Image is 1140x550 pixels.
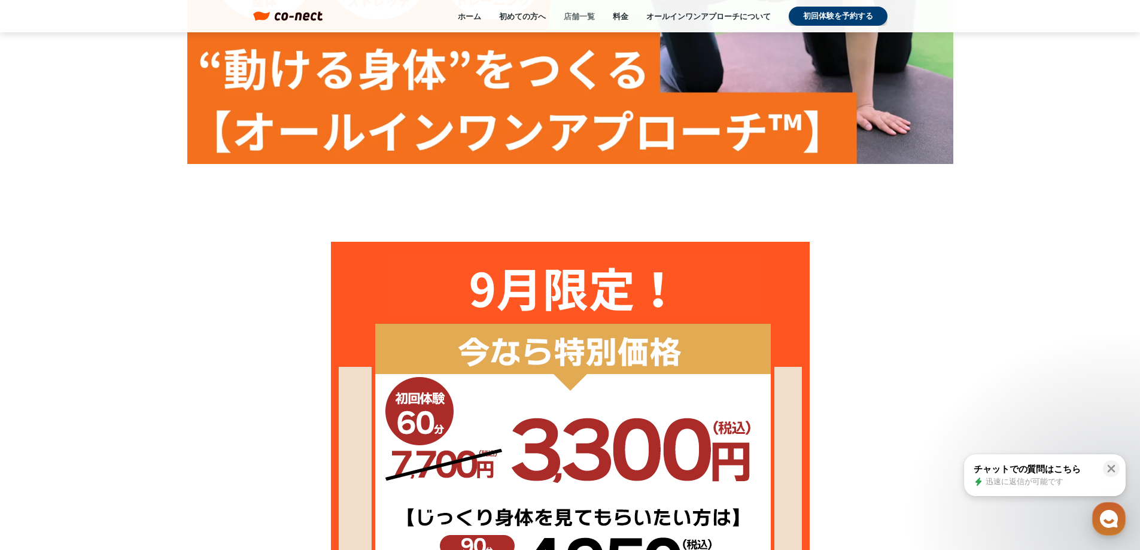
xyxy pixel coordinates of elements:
[646,11,771,22] a: オールインワンアプローチについて
[564,11,595,22] a: 店舗一覧
[102,398,131,408] span: チャット
[79,379,154,409] a: チャット
[458,11,481,22] a: ホーム
[789,7,887,26] a: 初回体験を予約する
[4,379,79,409] a: ホーム
[185,397,199,407] span: 設定
[154,379,230,409] a: 設定
[613,11,628,22] a: 料金
[499,11,546,22] a: 初めての方へ
[31,397,52,407] span: ホーム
